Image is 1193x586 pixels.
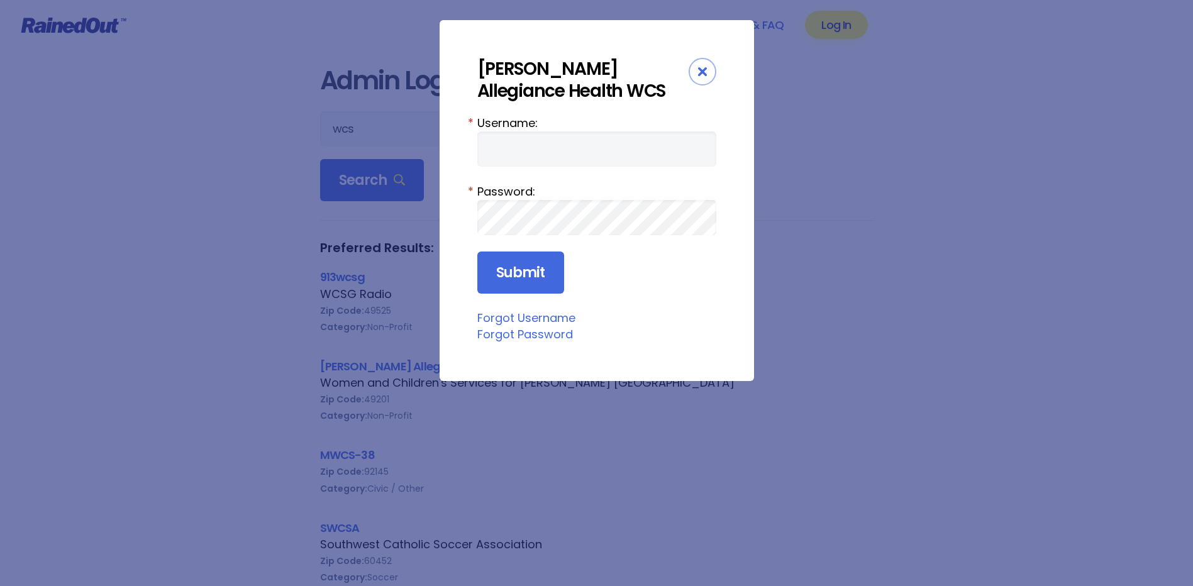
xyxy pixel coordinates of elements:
div: [PERSON_NAME] Allegiance Health WCS [477,58,689,102]
a: Forgot Username [477,310,575,326]
input: Submit [477,252,564,294]
a: Forgot Password [477,326,573,342]
label: Password: [477,183,716,200]
div: Close [689,58,716,86]
label: Username: [477,114,716,131]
